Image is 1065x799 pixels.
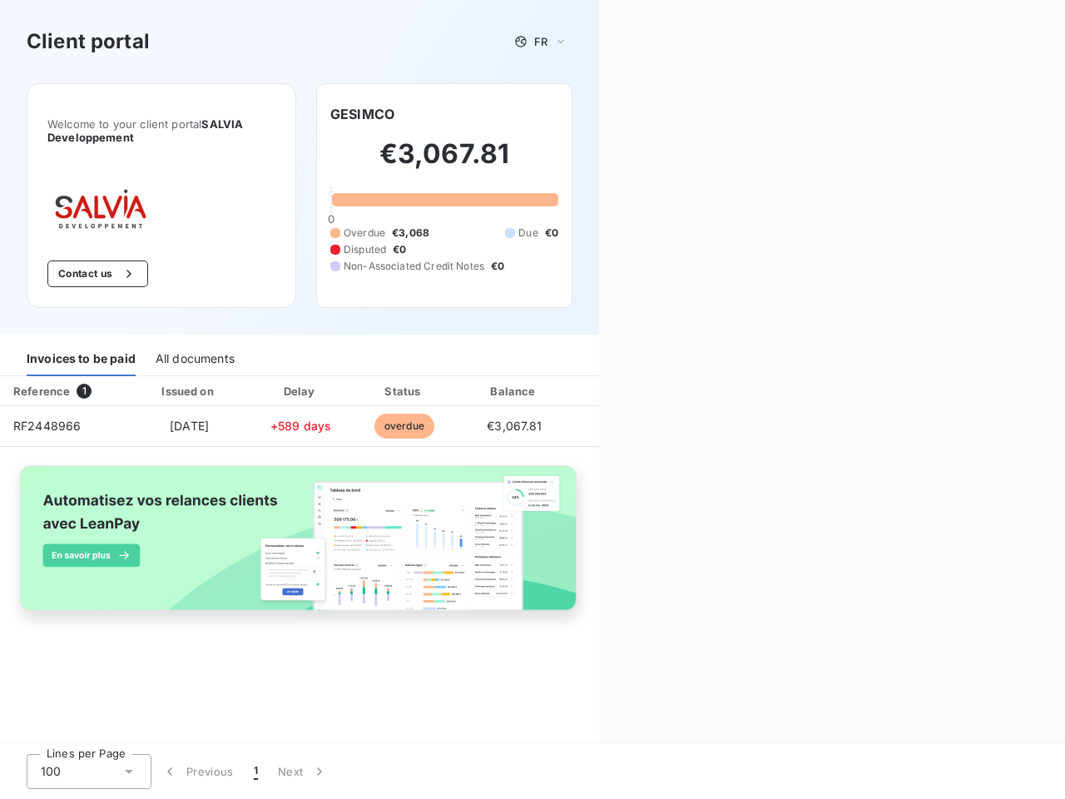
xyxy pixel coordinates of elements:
span: €3,068 [392,226,429,241]
span: Due [518,226,537,241]
span: €3,067.81 [487,419,542,433]
h6: GESIMCO [330,104,394,124]
button: Previous [151,754,244,789]
button: 1 [244,754,268,789]
span: Non-Associated Credit Notes [344,259,484,274]
div: Delay [254,383,349,399]
img: banner [7,457,592,635]
div: All documents [156,341,235,376]
span: FR [534,35,547,48]
span: €0 [393,242,406,257]
span: [DATE] [170,419,209,433]
span: SALVIA Developpement [47,117,243,144]
h3: Client portal [27,27,150,57]
div: Invoices to be paid [27,341,136,376]
img: Company logo [47,184,154,234]
div: Balance [460,383,568,399]
span: 1 [77,384,92,399]
div: Reference [13,385,70,398]
span: Welcome to your client portal [47,117,275,144]
span: €0 [491,259,504,274]
span: Disputed [344,242,386,257]
button: Next [268,754,338,789]
h2: €3,067.81 [330,137,558,187]
button: Contact us [47,261,148,287]
div: PDF [575,383,659,399]
span: 0 [328,212,334,226]
span: Overdue [344,226,385,241]
span: 100 [41,763,61,780]
span: RF2448966 [13,419,81,433]
span: overdue [374,414,434,439]
span: 1 [254,763,258,780]
span: €0 [545,226,558,241]
span: +589 days [270,419,331,433]
div: Status [354,383,453,399]
div: Issued on [131,383,246,399]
